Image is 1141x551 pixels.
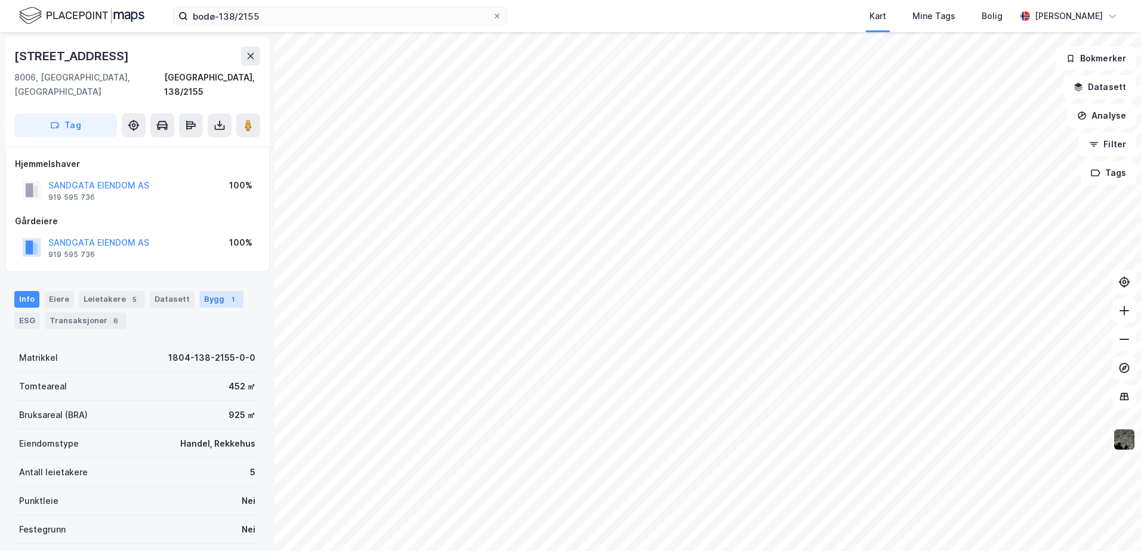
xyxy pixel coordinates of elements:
[15,157,260,171] div: Hjemmelshaver
[79,291,145,308] div: Leietakere
[14,70,164,99] div: 8006, [GEOGRAPHIC_DATA], [GEOGRAPHIC_DATA]
[1056,47,1136,70] button: Bokmerker
[229,178,252,193] div: 100%
[1081,494,1141,551] iframe: Chat Widget
[250,465,255,479] div: 5
[14,312,40,329] div: ESG
[229,379,255,394] div: 452 ㎡
[14,291,39,308] div: Info
[14,113,117,137] button: Tag
[44,291,74,308] div: Eiere
[912,9,955,23] div: Mine Tags
[1113,428,1136,451] img: 9k=
[1067,104,1136,128] button: Analyse
[48,250,95,259] div: 919 595 736
[19,351,58,365] div: Matrikkel
[45,312,127,329] div: Transaksjoner
[168,351,255,365] div: 1804-138-2155-0-0
[242,494,255,508] div: Nei
[199,291,243,308] div: Bygg
[15,214,260,228] div: Gårdeiere
[19,437,79,451] div: Eiendomstype
[19,408,88,422] div: Bruksareal (BRA)
[19,494,58,508] div: Punktleie
[14,47,131,66] div: [STREET_ADDRESS]
[1081,494,1141,551] div: Kontrollprogram for chat
[229,408,255,422] div: 925 ㎡
[128,293,140,305] div: 5
[982,9,1003,23] div: Bolig
[869,9,886,23] div: Kart
[1035,9,1103,23] div: [PERSON_NAME]
[48,193,95,202] div: 919 595 736
[180,437,255,451] div: Handel, Rekkehus
[164,70,260,99] div: [GEOGRAPHIC_DATA], 138/2155
[188,7,492,25] input: Søk på adresse, matrikkel, gårdeiere, leietakere eller personer
[1081,161,1136,185] button: Tags
[19,379,67,394] div: Tomteareal
[19,522,66,537] div: Festegrunn
[19,465,88,479] div: Antall leietakere
[229,236,252,250] div: 100%
[227,293,239,305] div: 1
[150,291,195,308] div: Datasett
[242,522,255,537] div: Nei
[1079,132,1136,156] button: Filter
[19,5,144,26] img: logo.f888ab2527a4732fd821a326f86c7f29.svg
[1063,75,1136,99] button: Datasett
[110,315,122,327] div: 6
